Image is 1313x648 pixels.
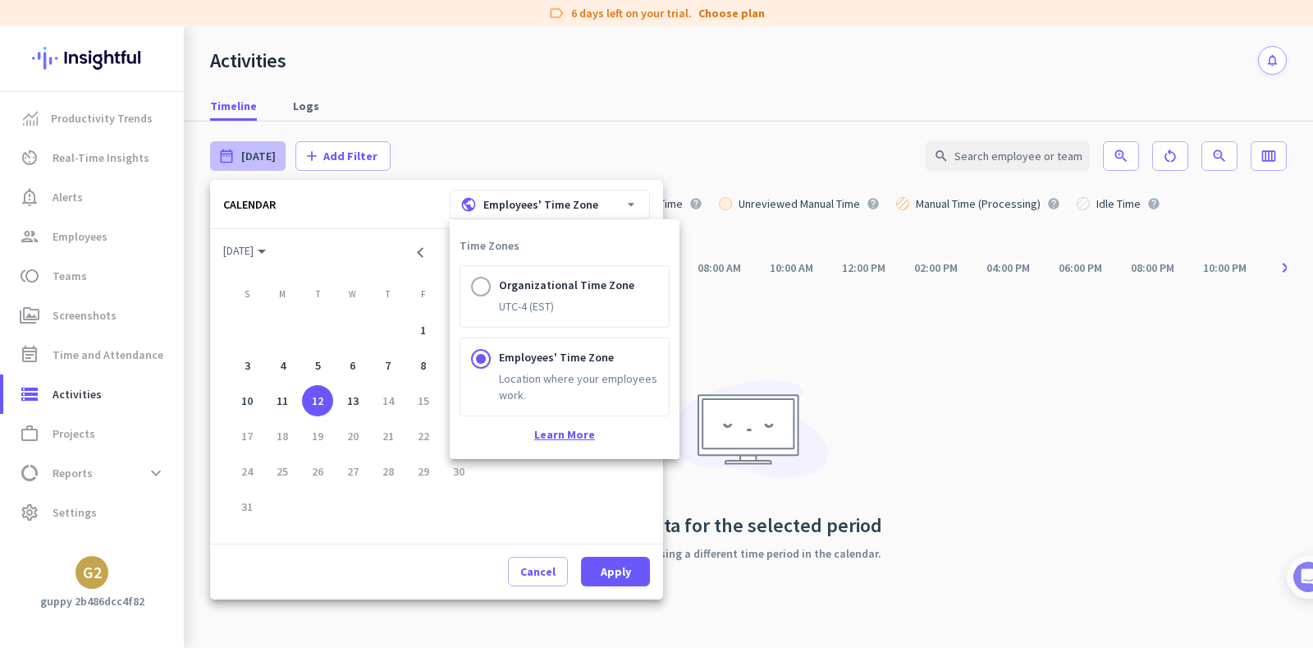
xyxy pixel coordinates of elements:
[460,236,670,255] div: Time Zones
[499,298,634,315] p: UTC-4 (EST)
[499,277,634,293] h4: Organizational Time Zone
[499,370,658,403] p: Location where your employees work.
[499,349,658,365] h4: Employees' Time Zone
[460,426,670,443] a: Learn More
